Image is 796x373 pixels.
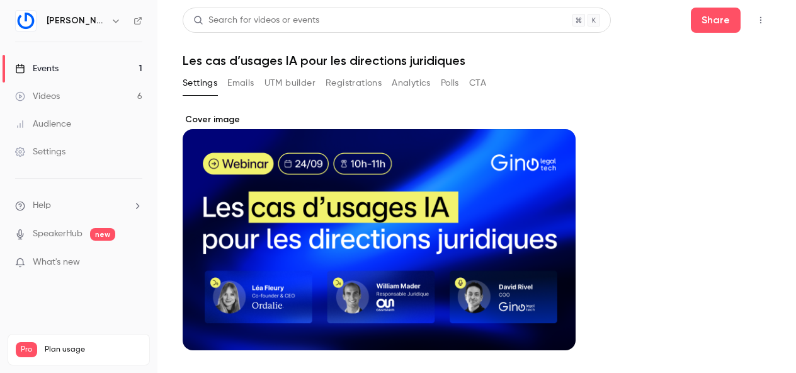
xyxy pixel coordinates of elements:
div: Events [15,62,59,75]
span: What's new [33,256,80,269]
button: Settings [183,73,217,93]
button: Analytics [392,73,431,93]
h6: [PERSON_NAME] [47,14,106,27]
button: CTA [469,73,486,93]
button: Polls [441,73,459,93]
span: Pro [16,342,37,357]
span: Plan usage [45,345,142,355]
button: Registrations [326,73,382,93]
a: SpeakerHub [33,227,82,241]
h1: Les cas d’usages IA pour les directions juridiques [183,53,771,68]
button: Emails [227,73,254,93]
div: Audience [15,118,71,130]
div: Videos [15,90,60,103]
div: Search for videos or events [193,14,319,27]
label: Cover image [183,113,576,126]
li: help-dropdown-opener [15,199,142,212]
button: UTM builder [264,73,316,93]
span: new [90,228,115,241]
img: Gino LegalTech [16,11,36,31]
section: Cover image [183,113,576,350]
div: Settings [15,146,65,158]
button: Share [691,8,741,33]
span: Help [33,199,51,212]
